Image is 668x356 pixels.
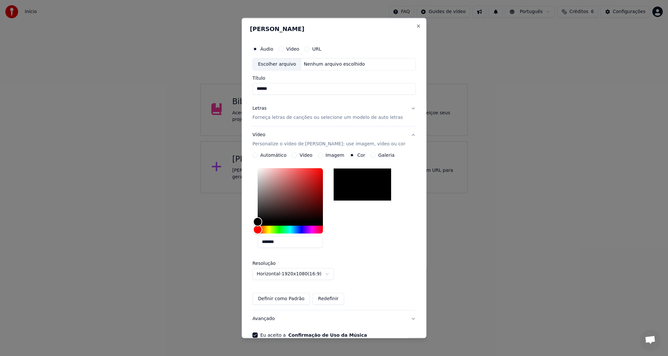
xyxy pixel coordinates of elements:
[252,152,416,310] div: VídeoPersonalize o vídeo de [PERSON_NAME]: use imagem, vídeo ou cor
[258,225,323,233] div: Hue
[252,75,416,80] label: Título
[252,114,403,121] p: Forneça letras de canções ou selecione um modelo de auto letras
[312,293,344,304] button: Redefinir
[378,153,394,157] label: Galeria
[258,168,323,221] div: Color
[260,153,286,157] label: Automático
[252,100,416,126] button: LetrasForneça letras de canções ou selecione um modelo de auto letras
[252,126,416,152] button: VídeoPersonalize o vídeo de [PERSON_NAME]: use imagem, vídeo ou cor
[253,58,301,70] div: Escolher arquivo
[252,293,310,304] button: Definir como Padrão
[260,47,273,51] label: Áudio
[252,105,266,111] div: Letras
[252,261,318,265] label: Resolução
[250,26,418,32] h2: [PERSON_NAME]
[312,47,321,51] label: URL
[325,153,344,157] label: Imagem
[260,332,367,337] label: Eu aceito a
[299,153,312,157] label: Vídeo
[357,153,365,157] label: Cor
[286,47,299,51] label: Vídeo
[288,332,367,337] button: Eu aceito a
[252,310,416,327] button: Avançado
[301,61,367,68] div: Nenhum arquivo escolhido
[252,131,405,147] div: Vídeo
[252,140,405,147] p: Personalize o vídeo de [PERSON_NAME]: use imagem, vídeo ou cor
